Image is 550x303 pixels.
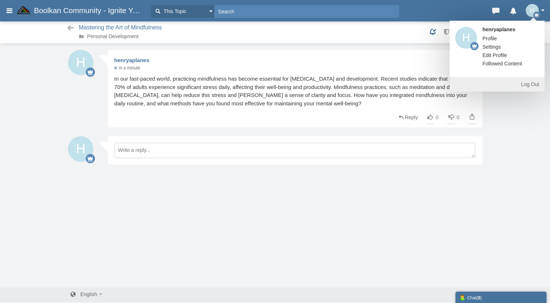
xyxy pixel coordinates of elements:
span: 0 [435,114,438,120]
i: Main menu [5,4,13,17]
img: cropped-fav1-2-192x192.gif [17,4,34,17]
a: Log Out [450,77,545,92]
i: Stop getting notified about new replies [430,26,436,39]
span: In our fast-paced world, practicing mindfulness has become essential for [MEDICAL_DATA] and devel... [114,75,476,108]
a: Followed Content [477,60,527,67]
span: ( ) [476,295,482,300]
strong: henryaplanes [477,27,538,32]
a: Like this post [426,110,434,124]
span: Reply [405,114,418,120]
a: Edit Profile [477,52,513,59]
time: Sep 26, 2025 7:22 PM [119,65,140,70]
img: ym9v2IAAAAGSURBVAMA8yOuo2fhSasAAAAASUVORK5CYII= [455,27,477,49]
img: ym9v2IAAAAGSURBVAMA8yOuo2fhSasAAAAASUVORK5CYII= [526,4,539,17]
span: Mastering the Art of Mindfulness [79,24,164,32]
i: Moderate topic [443,26,449,39]
a: Share this post [468,110,476,124]
i: Messages [491,6,501,13]
img: ym9v2IAAAAGSURBVAMA8yOuo2fhSasAAAAASUVORK5CYII= [68,136,93,162]
a: Personal Development [87,33,139,39]
iframe: X Post Button [277,170,301,177]
input: Search [214,5,399,18]
a: Profile [477,35,502,42]
span: This Topic [162,8,186,15]
strong: 0 [478,295,480,300]
a: Dislike this post [447,110,455,124]
i: Keyboard shortcuts [476,291,482,298]
iframe: fb:share_button Facebook Social Plugin [249,170,274,177]
i: Notifications [508,6,518,13]
span: Profile [482,36,497,41]
a: Reply [397,114,418,121]
a: Boolkan Community - Ignite Your Success [17,4,147,17]
span: Boolkan Community - Ignite Your Success [34,6,147,15]
button: This Topic [151,5,214,18]
img: ym9v2IAAAAGSURBVAMA8yOuo2fhSasAAAAASUVORK5CYII= [68,50,93,75]
a: Settings [477,43,506,50]
div: Chat [459,294,543,301]
a: henryaplanes [114,57,149,63]
span: 0 [456,114,459,120]
span: English [80,291,97,297]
